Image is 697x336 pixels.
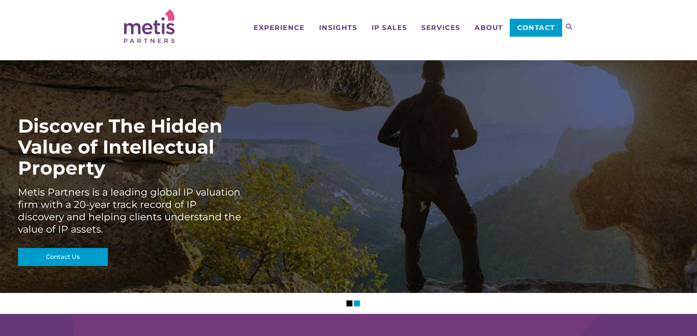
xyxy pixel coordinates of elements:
[372,24,407,31] span: IP Sales
[517,24,555,31] span: Contact
[421,24,460,31] span: Services
[475,24,503,31] span: About
[124,9,175,43] img: Metis Partners
[319,24,357,31] span: Insights
[510,19,562,37] a: Contact
[18,248,108,266] a: Contact Us
[254,24,304,31] span: Experience
[354,300,360,306] li: Slider Page 2
[18,186,243,236] div: Metis Partners is a leading global IP valuation firm with a 20-year track record of IP discovery ...
[346,300,352,306] li: Slider Page 1
[18,116,243,179] div: Discover The Hidden Value of Intellectual Property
